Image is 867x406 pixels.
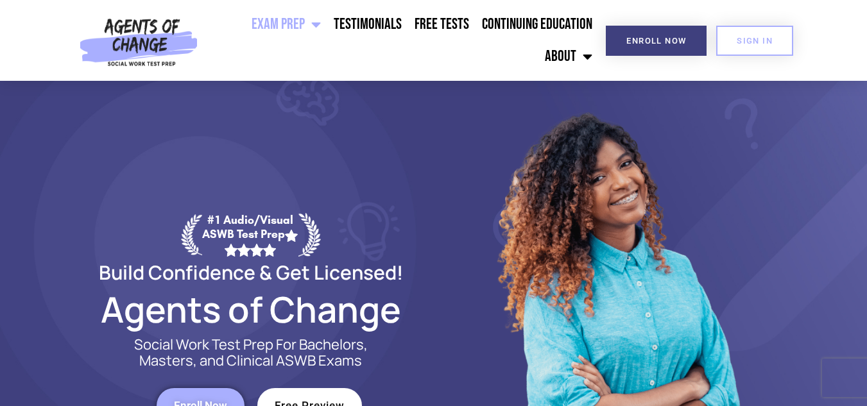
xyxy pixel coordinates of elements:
a: Free Tests [408,8,476,40]
div: #1 Audio/Visual ASWB Test Prep [202,213,298,256]
a: Enroll Now [606,26,707,56]
p: Social Work Test Prep For Bachelors, Masters, and Clinical ASWB Exams [119,337,382,369]
span: Enroll Now [626,37,686,45]
a: Testimonials [327,8,408,40]
h2: Agents of Change [68,294,434,324]
span: SIGN IN [737,37,773,45]
nav: Menu [203,8,599,72]
h2: Build Confidence & Get Licensed! [68,263,434,282]
a: SIGN IN [716,26,793,56]
a: About [538,40,599,72]
a: Continuing Education [476,8,599,40]
a: Exam Prep [245,8,327,40]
